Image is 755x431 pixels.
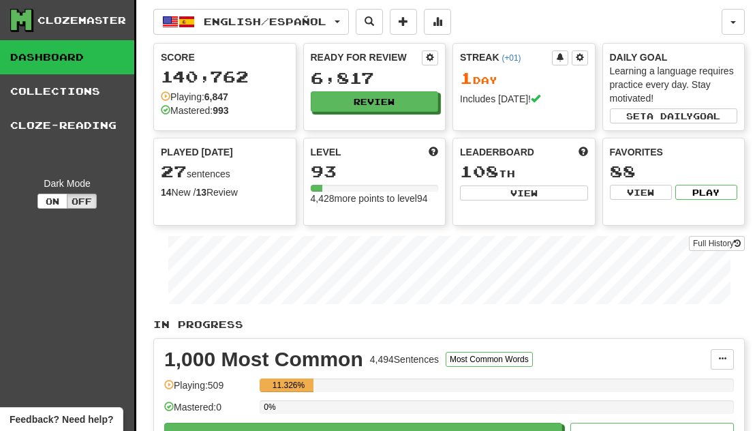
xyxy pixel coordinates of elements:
button: Review [311,91,439,112]
strong: 14 [161,187,172,198]
div: Ready for Review [311,50,422,64]
span: Score more points to level up [429,145,438,159]
p: In Progress [153,318,745,331]
button: View [460,185,588,200]
div: 140,762 [161,68,289,85]
span: Played [DATE] [161,145,233,159]
button: View [610,185,672,200]
span: 108 [460,162,499,181]
span: 27 [161,162,187,181]
span: Level [311,145,341,159]
button: On [37,194,67,209]
div: Clozemaster [37,14,126,27]
div: 1,000 Most Common [164,349,363,370]
button: Search sentences [356,9,383,35]
div: Mastered: 0 [164,400,253,423]
button: Play [675,185,737,200]
div: Learning a language requires practice every day. Stay motivated! [610,64,738,105]
div: sentences [161,163,289,181]
div: Score [161,50,289,64]
div: Favorites [610,145,738,159]
span: English / Español [204,16,326,27]
div: 4,494 Sentences [370,353,439,366]
span: a daily [647,111,693,121]
a: (+01) [502,53,521,63]
span: 1 [460,68,473,87]
div: th [460,163,588,181]
div: 4,428 more points to level 94 [311,192,439,205]
button: More stats [424,9,451,35]
button: Off [67,194,97,209]
div: 6,817 [311,70,439,87]
div: Daily Goal [610,50,738,64]
div: 93 [311,163,439,180]
strong: 6,847 [204,91,228,102]
button: Seta dailygoal [610,108,738,123]
div: New / Review [161,185,289,199]
div: Mastered: [161,104,229,117]
button: Most Common Words [446,352,533,367]
div: Includes [DATE]! [460,92,588,106]
div: 88 [610,163,738,180]
div: Dark Mode [10,177,124,190]
span: This week in points, UTC [579,145,588,159]
div: Playing: [161,90,228,104]
span: Open feedback widget [10,413,113,426]
div: Day [460,70,588,87]
div: 11.326% [264,378,313,392]
div: Streak [460,50,552,64]
span: Leaderboard [460,145,534,159]
button: English/Español [153,9,349,35]
div: Playing: 509 [164,378,253,401]
strong: 13 [196,187,206,198]
strong: 993 [213,105,228,116]
a: Full History [689,236,745,251]
button: Add sentence to collection [390,9,417,35]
